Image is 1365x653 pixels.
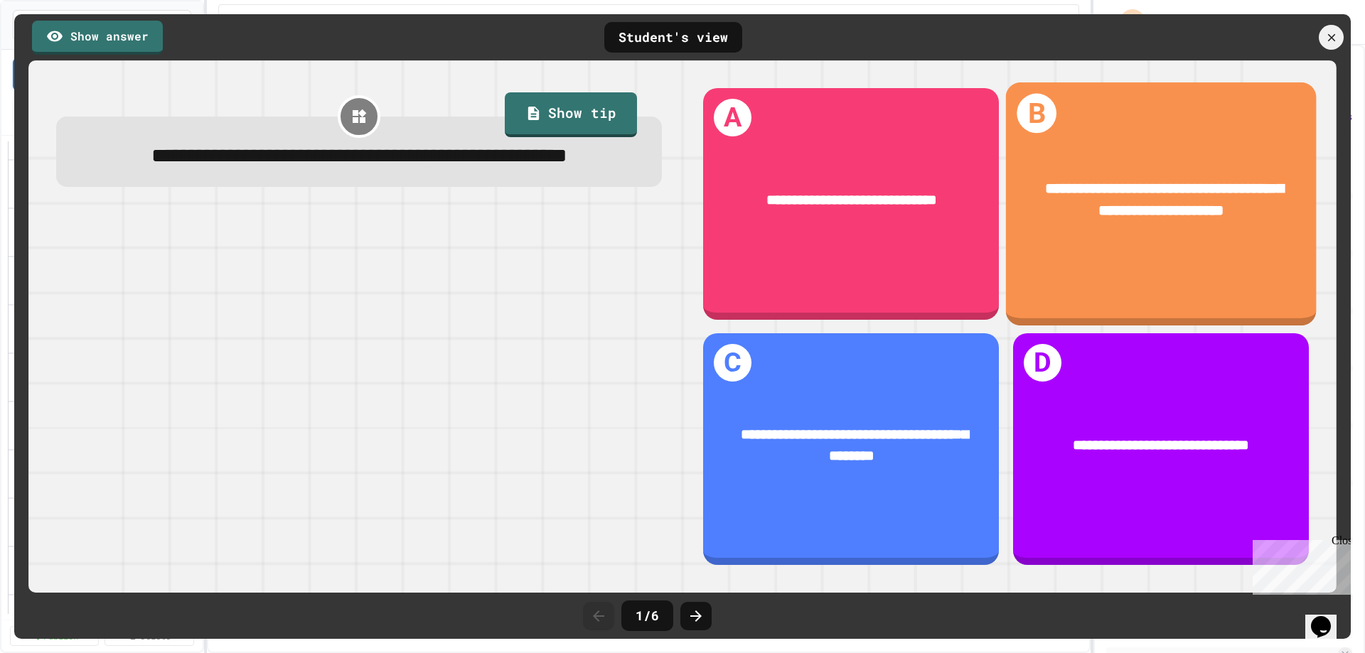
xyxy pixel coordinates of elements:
[621,600,673,631] div: 1 / 6
[505,92,637,138] a: Show tip
[1247,534,1351,595] iframe: chat widget
[604,22,742,53] div: Student's view
[6,6,98,90] div: Chat with us now!Close
[1305,596,1351,639] iframe: chat widget
[32,21,163,55] a: Show answer
[714,99,751,136] h1: A
[1017,94,1056,134] h1: B
[1024,344,1061,382] h1: D
[714,344,751,382] h1: C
